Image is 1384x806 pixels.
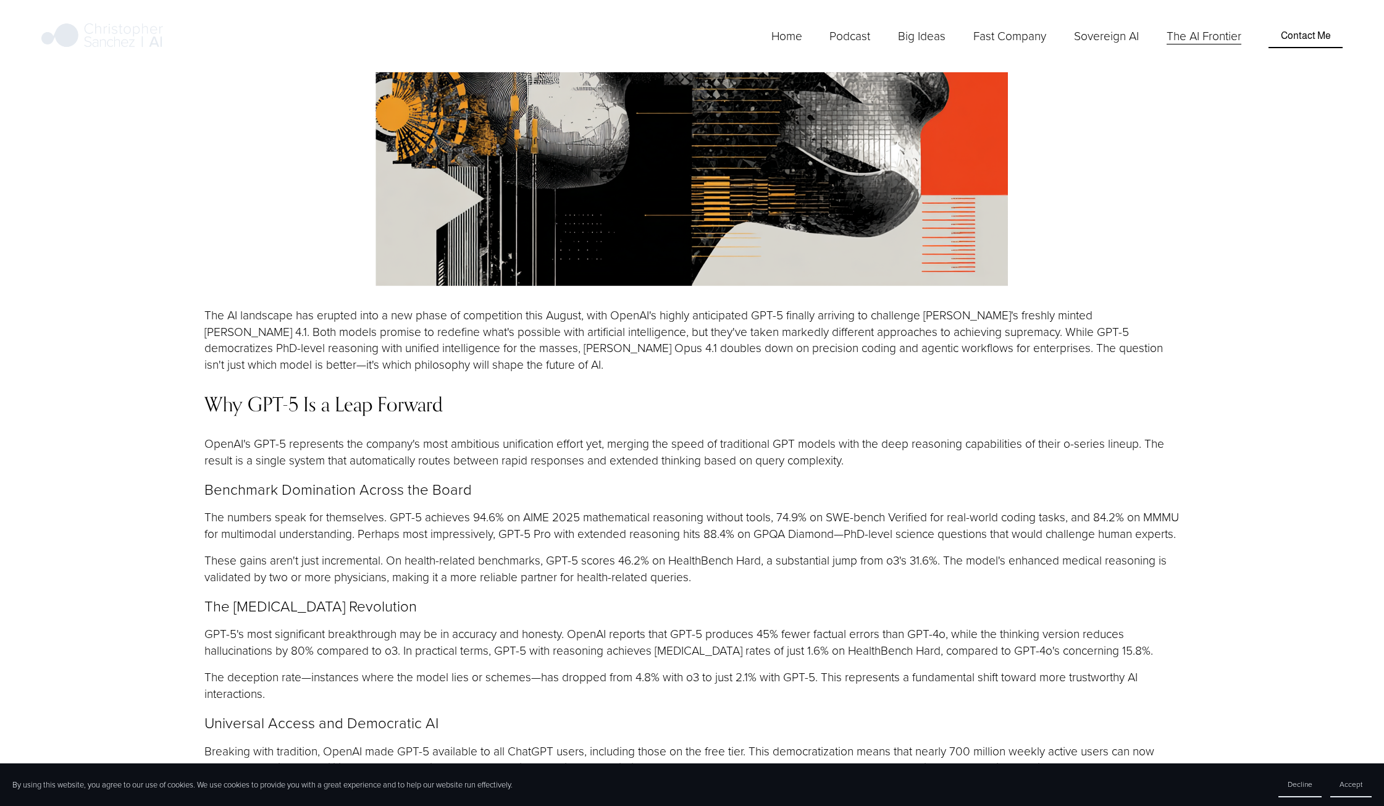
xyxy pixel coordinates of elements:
p: Breaking with tradition, OpenAI made GPT-5 available to all ChatGPT users, including those on the... [204,743,1180,793]
a: Sovereign AI [1074,27,1139,46]
p: These gains aren't just incremental. On health-related benchmarks, GPT-5 scores 46.2% on HealthBe... [204,552,1180,586]
span: Fast Company [973,28,1046,44]
p: The AI landscape has erupted into a new phase of competition this August, with OpenAI's highly an... [204,307,1180,374]
p: The [MEDICAL_DATA] Revolution [204,595,1180,616]
a: folder dropdown [973,27,1046,46]
img: Christopher Sanchez | AI [41,21,163,52]
p: OpenAI's GPT-5 represents the company's most ambitious unification effort yet, merging the speed ... [204,435,1180,469]
p: The deception rate—instances where the model lies or schemes—has dropped from 4.8% with o3 to jus... [204,669,1180,702]
a: Podcast [829,27,870,46]
a: Home [771,27,802,46]
span: Big Ideas [898,28,946,44]
a: The AI Frontier [1167,27,1241,46]
a: folder dropdown [898,27,946,46]
span: Accept [1340,779,1362,789]
a: Contact Me [1269,25,1342,48]
h4: Why GPT-5 Is a Leap Forward [204,393,1180,416]
p: Universal Access and Democratic AI [204,712,1180,733]
button: Decline [1278,772,1322,797]
span: Decline [1288,779,1312,789]
button: Accept [1330,772,1372,797]
p: The numbers speak for themselves. GPT-5 achieves 94.6% on AIME 2025 mathematical reasoning withou... [204,509,1180,542]
p: By using this website, you agree to our use of cookies. We use cookies to provide you with a grea... [12,779,513,791]
p: Benchmark Domination Across the Board [204,479,1180,500]
p: GPT-5's most significant breakthrough may be in accuracy and honesty. OpenAI reports that GPT-5 p... [204,626,1180,659]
